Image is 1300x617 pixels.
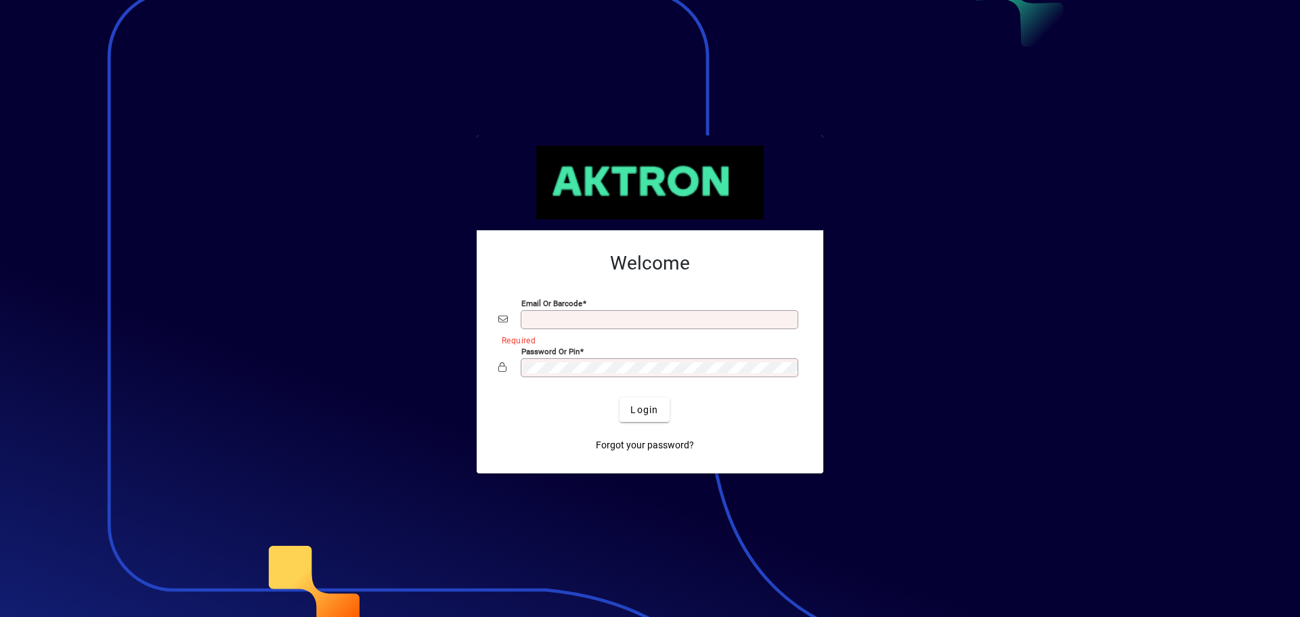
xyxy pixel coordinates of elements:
span: Login [630,403,658,417]
mat-label: Email or Barcode [521,299,582,308]
h2: Welcome [498,252,802,275]
mat-error: Required [502,333,791,347]
button: Login [620,398,669,422]
a: Forgot your password? [590,433,699,457]
span: Forgot your password? [596,438,694,452]
mat-label: Password or Pin [521,347,580,356]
